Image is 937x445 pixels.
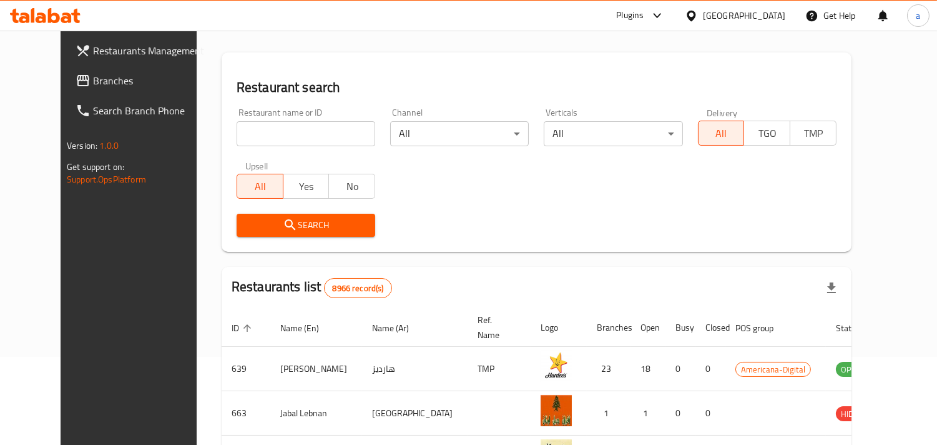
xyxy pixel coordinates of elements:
th: Open [630,309,665,347]
div: HIDDEN [836,406,873,421]
img: Hardee's [541,351,572,382]
td: 1 [587,391,630,436]
span: Get support on: [67,159,124,175]
span: OPEN [836,362,866,377]
span: Yes [288,177,325,196]
span: 1.0.0 [99,137,119,154]
button: No [328,174,375,199]
button: All [698,121,745,146]
span: Name (En) [280,321,335,336]
span: Search Branch Phone [93,103,207,118]
label: Delivery [707,108,738,117]
span: Ref. Name [478,312,516,342]
div: All [544,121,682,146]
span: ID [232,321,255,336]
span: 8966 record(s) [325,282,391,294]
td: TMP [468,347,531,391]
th: Branches [587,309,630,347]
div: Export file [817,273,846,303]
div: Plugins [616,8,644,23]
span: Americana-Digital [736,362,810,377]
label: Upsell [245,161,268,170]
img: Jabal Lebnan [541,395,572,426]
td: 18 [630,347,665,391]
td: Jabal Lebnan [270,391,362,436]
span: All [704,124,740,142]
td: 0 [665,347,695,391]
a: Support.OpsPlatform [67,171,146,187]
button: TGO [743,121,790,146]
td: هارديز [362,347,468,391]
input: Search for restaurant name or ID.. [237,121,375,146]
a: Search Branch Phone [66,96,217,126]
span: HIDDEN [836,407,873,421]
span: Branches [93,73,207,88]
td: 639 [222,347,270,391]
span: Version: [67,137,97,154]
td: [GEOGRAPHIC_DATA] [362,391,468,436]
th: Closed [695,309,725,347]
span: POS group [735,321,790,336]
td: 23 [587,347,630,391]
button: Yes [283,174,330,199]
th: Logo [531,309,587,347]
td: 0 [695,347,725,391]
a: Branches [66,66,217,96]
a: Restaurants Management [66,36,217,66]
h2: Restaurant search [237,78,836,97]
button: All [237,174,283,199]
span: Status [836,321,876,336]
span: Name (Ar) [372,321,425,336]
span: TMP [795,124,832,142]
h2: Restaurants list [232,277,392,298]
span: No [334,177,370,196]
button: TMP [790,121,836,146]
td: 0 [695,391,725,436]
div: Total records count [324,278,391,298]
span: a [916,9,920,22]
span: TGO [749,124,785,142]
span: Search [247,217,365,233]
th: Busy [665,309,695,347]
td: [PERSON_NAME] [270,347,362,391]
td: 0 [665,391,695,436]
span: Restaurants Management [93,43,207,58]
button: Search [237,214,375,237]
td: 663 [222,391,270,436]
div: All [390,121,529,146]
div: [GEOGRAPHIC_DATA] [703,9,785,22]
td: 1 [630,391,665,436]
span: All [242,177,278,196]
